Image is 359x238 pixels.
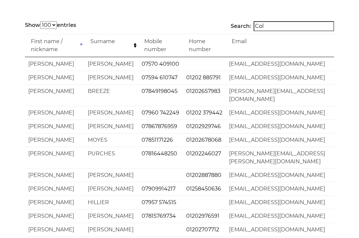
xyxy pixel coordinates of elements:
[186,213,219,219] a: 01202976591
[25,182,84,196] td: [PERSON_NAME]
[226,106,334,119] td: [EMAIL_ADDRESS][DOMAIN_NAME]
[84,133,138,147] td: MOYES
[25,71,84,84] td: [PERSON_NAME]
[84,147,138,168] td: PURCHES
[254,21,334,31] input: Search:
[186,150,221,157] a: 01202246027
[84,196,138,209] td: HILLIER
[186,172,221,178] a: 01202887880
[84,106,138,119] td: [PERSON_NAME]
[84,84,138,106] td: BREEZE
[226,57,334,71] td: [EMAIL_ADDRESS][DOMAIN_NAME]
[25,34,84,57] td: First name / nickname: activate to sort column descending
[40,21,57,29] select: Showentries
[84,182,138,196] td: [PERSON_NAME]
[25,106,84,119] td: [PERSON_NAME]
[226,223,334,236] td: [EMAIL_ADDRESS][DOMAIN_NAME]
[142,74,178,81] a: 07594 610747
[25,21,76,29] label: Show entries
[84,223,138,236] td: [PERSON_NAME]
[226,71,334,84] td: [EMAIL_ADDRESS][DOMAIN_NAME]
[25,168,84,182] td: [PERSON_NAME]
[25,147,84,168] td: [PERSON_NAME]
[25,57,84,71] td: [PERSON_NAME]
[142,137,173,143] a: 07851171226
[142,213,176,219] a: 07815769734
[186,110,222,116] a: 01202 379442
[226,168,334,182] td: [EMAIL_ADDRESS][DOMAIN_NAME]
[186,123,221,129] a: 01202929746
[186,74,221,81] a: 01202 885791
[25,209,84,223] td: [PERSON_NAME]
[84,34,138,57] td: Surname: activate to sort column ascending
[142,110,179,116] a: 07960 742249
[183,34,226,57] td: Home number
[186,88,220,94] a: 01202657983
[186,137,221,143] a: 01202678068
[84,119,138,133] td: [PERSON_NAME]
[25,223,84,236] td: [PERSON_NAME]
[25,84,84,106] td: [PERSON_NAME]
[84,168,138,182] td: [PERSON_NAME]
[142,150,177,157] a: 07816448250
[186,186,221,192] a: 01258450636
[142,123,177,129] a: 07867876959
[142,61,179,67] a: 07570 409100
[226,84,334,106] td: [PERSON_NAME][EMAIL_ADDRESS][DOMAIN_NAME]
[84,57,138,71] td: [PERSON_NAME]
[25,119,84,133] td: [PERSON_NAME]
[84,71,138,84] td: [PERSON_NAME]
[231,21,334,31] label: Search:
[226,119,334,133] td: [EMAIL_ADDRESS][DOMAIN_NAME]
[25,196,84,209] td: [PERSON_NAME]
[138,34,183,57] td: Mobile number
[25,133,84,147] td: [PERSON_NAME]
[226,196,334,209] td: [EMAIL_ADDRESS][DOMAIN_NAME]
[142,88,178,94] a: 07849198045
[142,186,176,192] a: 07909914217
[226,147,334,168] td: [PERSON_NAME][EMAIL_ADDRESS][PERSON_NAME][DOMAIN_NAME]
[84,209,138,223] td: [PERSON_NAME]
[186,226,219,233] a: 01202707712
[226,34,334,57] td: Email
[142,199,176,205] a: 07957 574515
[226,133,334,147] td: [EMAIL_ADDRESS][DOMAIN_NAME]
[226,209,334,223] td: [EMAIL_ADDRESS][DOMAIN_NAME]
[226,182,334,196] td: [EMAIL_ADDRESS][DOMAIN_NAME]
